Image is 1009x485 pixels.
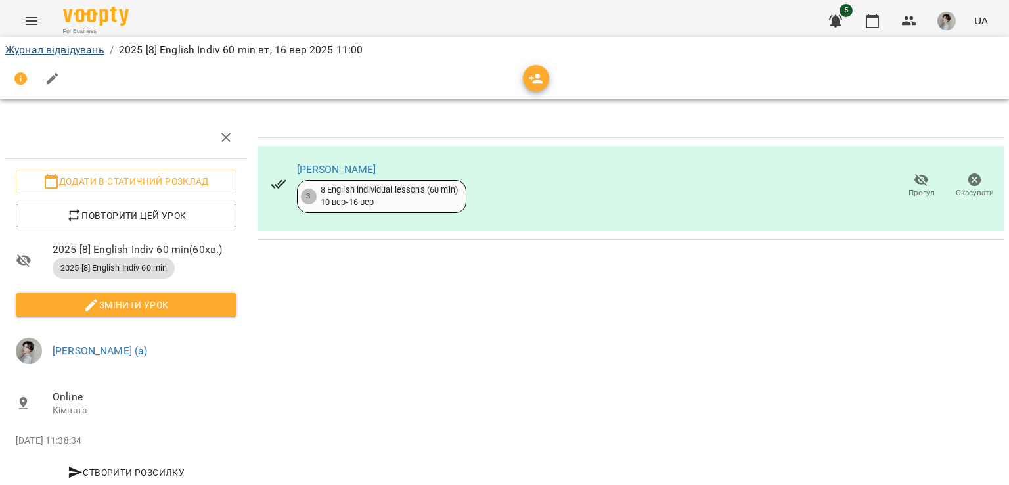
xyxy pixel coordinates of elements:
span: 2025 [8] English Indiv 60 min ( 60 хв. ) [53,242,236,258]
span: Змінити урок [26,297,226,313]
button: Створити розсилку [16,461,236,484]
p: 2025 [8] English Indiv 60 min вт, 16 вер 2025 11:00 [119,42,363,58]
span: Online [53,389,236,405]
span: 2025 [8] English Indiv 60 min [53,262,175,274]
button: UA [969,9,993,33]
img: Voopty Logo [63,7,129,26]
span: Прогул [908,187,935,198]
span: Повторити цей урок [26,208,226,223]
span: Створити розсилку [21,465,231,480]
p: Кімната [53,404,236,417]
button: Скасувати [948,168,1001,204]
img: 7bb04a996efd70e8edfe3a709af05c4b.jpg [937,12,956,30]
button: Повторити цей урок [16,204,236,227]
nav: breadcrumb [5,42,1004,58]
button: Menu [16,5,47,37]
span: 5 [840,4,853,17]
button: Змінити урок [16,293,236,317]
span: Додати в статичний розклад [26,173,226,189]
img: 7bb04a996efd70e8edfe3a709af05c4b.jpg [16,338,42,364]
span: UA [974,14,988,28]
a: [PERSON_NAME] [297,163,376,175]
li: / [110,42,114,58]
div: 3 [301,189,317,204]
p: [DATE] 11:38:34 [16,434,236,448]
div: 8 English individual lessons (60 min) 10 вер - 16 вер [321,184,458,208]
span: For Business [63,27,129,35]
a: Журнал відвідувань [5,43,104,56]
a: [PERSON_NAME] (а) [53,344,148,357]
button: Додати в статичний розклад [16,170,236,193]
span: Скасувати [956,187,994,198]
button: Прогул [895,168,948,204]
